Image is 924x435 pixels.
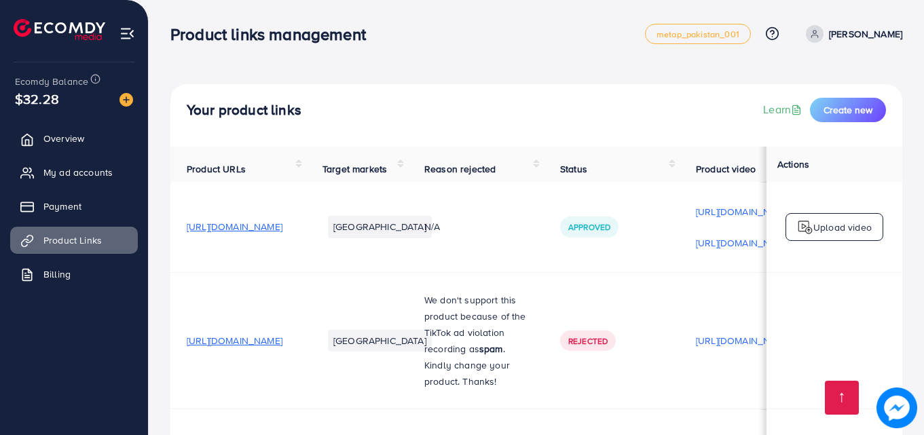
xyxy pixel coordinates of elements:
[43,233,102,247] span: Product Links
[424,342,510,388] span: . Kindly change your product. Thanks!
[424,162,496,176] span: Reason rejected
[10,125,138,152] a: Overview
[813,219,872,235] p: Upload video
[119,26,135,41] img: menu
[187,162,246,176] span: Product URLs
[15,75,88,88] span: Ecomdy Balance
[479,342,503,356] strong: spam
[187,334,282,347] span: [URL][DOMAIN_NAME]
[696,333,792,349] p: [URL][DOMAIN_NAME]
[10,159,138,186] a: My ad accounts
[43,267,71,281] span: Billing
[696,235,792,251] p: [URL][DOMAIN_NAME]
[14,19,105,40] img: logo
[10,227,138,254] a: Product Links
[800,25,902,43] a: [PERSON_NAME]
[10,193,138,220] a: Payment
[568,335,608,347] span: Rejected
[43,200,81,213] span: Payment
[187,220,282,233] span: [URL][DOMAIN_NAME]
[187,102,301,119] h4: Your product links
[824,103,872,117] span: Create new
[777,157,809,171] span: Actions
[657,30,739,39] span: metap_pakistan_001
[424,293,526,356] span: We don't support this product because of the TikTok ad violation recording as
[829,26,902,42] p: [PERSON_NAME]
[119,93,133,107] img: image
[763,102,805,117] a: Learn
[696,204,792,220] p: [URL][DOMAIN_NAME]
[645,24,751,44] a: metap_pakistan_001
[10,261,138,288] a: Billing
[170,24,377,44] h3: Product links management
[43,166,113,179] span: My ad accounts
[696,162,756,176] span: Product video
[424,220,440,233] span: N/A
[810,98,886,122] button: Create new
[797,219,813,235] img: logo
[560,162,587,176] span: Status
[568,221,610,233] span: Approved
[322,162,387,176] span: Target markets
[43,132,84,145] span: Overview
[15,89,59,109] span: $32.28
[876,387,917,428] img: image
[328,330,432,352] li: [GEOGRAPHIC_DATA]
[328,216,432,238] li: [GEOGRAPHIC_DATA]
